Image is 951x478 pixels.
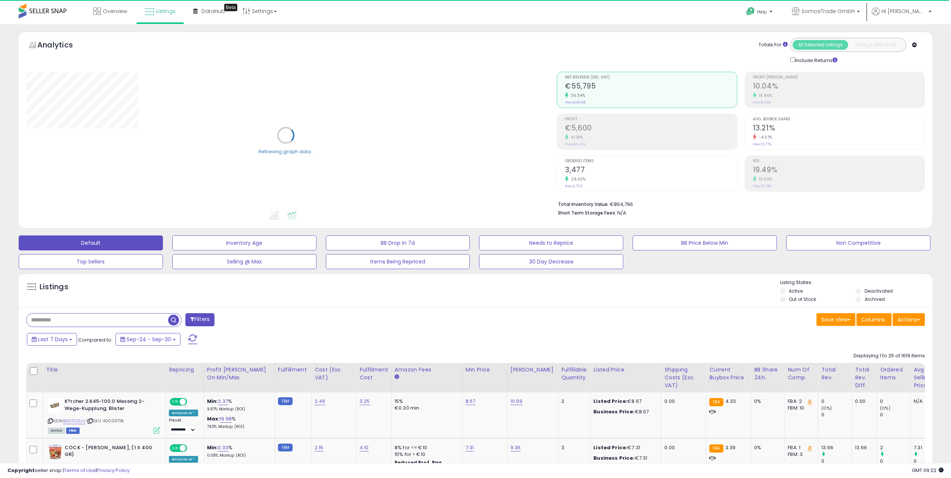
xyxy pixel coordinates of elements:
a: 9.36 [510,444,521,451]
button: Inventory Age [172,235,317,250]
a: 19.98 [220,415,232,423]
span: FBM [66,428,80,434]
button: Non Competitive [786,235,930,250]
div: % [207,444,269,458]
h2: €5,600 [565,124,737,134]
div: Title [46,366,163,374]
div: Shipping Costs (Exc. VAT) [664,366,703,389]
button: All Selected Listings [793,40,848,50]
div: 0.00 [855,398,871,405]
span: ON [170,445,180,451]
small: (0%) [880,405,890,411]
span: DataHub [201,7,225,15]
div: 2 [880,444,910,451]
a: 7.31 [466,444,474,451]
div: Totals For [759,41,788,49]
div: €0.30 min [395,405,457,411]
span: Profit [565,117,737,121]
button: Items Being Repriced [326,254,470,269]
small: Prev: 13.77% [753,142,771,147]
small: (0%) [821,405,832,411]
small: 35.54% [568,93,585,98]
span: N/A [617,209,626,216]
span: 2025-10-8 09:22 GMT [912,467,944,474]
a: 0.03 [218,444,228,451]
div: Amazon AI * [169,456,198,463]
div: [PERSON_NAME] [510,366,555,374]
div: €7.31 [593,444,655,451]
small: Prev: 2,703 [565,184,582,188]
a: 2.49 [315,398,325,405]
a: Help [740,1,780,24]
button: Top Sellers [19,254,163,269]
span: Ordered Items [565,159,737,163]
div: 0% [754,444,779,451]
button: Save View [816,313,855,326]
small: -4.07% [756,135,772,140]
button: Listings With Cost [848,40,904,50]
div: Amazon Fees [395,366,459,374]
a: 4.10 [359,444,369,451]
small: FBA [709,444,723,453]
b: Listed Price: [593,444,627,451]
div: 0 [880,411,910,418]
div: Fulfillable Quantity [561,366,587,382]
div: Displaying 1 to 25 of 1619 items [853,352,925,360]
div: ASIN: [48,398,160,433]
span: Net Revenue (Exc. VAT) [565,75,737,80]
a: Terms of Use [64,467,96,474]
small: 28.63% [568,176,586,182]
div: 0 [821,398,852,405]
h2: 13.21% [753,124,924,134]
b: Max: [207,415,220,422]
small: Prev: €41,165 [565,100,586,105]
label: Deactivated [865,288,893,294]
p: 74.11% Markup (ROI) [207,424,269,429]
button: Selling @ Max [172,254,317,269]
div: Include Returns [785,56,846,64]
div: 0 [914,458,944,465]
span: Sep-24 - Sep-30 [127,336,171,343]
div: 0.00 [664,444,700,451]
div: 2 [561,398,584,405]
span: 3.39 [725,444,736,451]
p: 0.08% Markup (ROI) [207,453,269,458]
div: 0 [880,398,910,405]
div: Total Rev. [821,366,849,382]
div: BB Share 24h. [754,366,781,382]
div: €8.67 [593,398,655,405]
span: OFF [186,399,198,405]
div: seller snap | | [7,467,130,474]
div: FBA: 2 [788,398,812,405]
div: Num of Comp. [788,366,815,382]
div: 0% [754,398,779,405]
p: Listing States: [780,279,932,286]
b: Min: [207,444,218,451]
div: Ordered Items [880,366,907,382]
th: The percentage added to the cost of goods (COGS) that forms the calculator for Min & Max prices. [204,363,275,392]
div: €7.31 [593,455,655,462]
div: Preset: [169,418,198,435]
div: 0 [821,411,852,418]
h2: 3,477 [565,166,737,176]
small: 18.96% [756,93,772,98]
b: COCK - [PERSON_NAME], (1 X 400 GR) [65,444,155,460]
button: 30 Day Decrease [479,254,623,269]
div: Total Rev. Diff. [855,366,874,389]
small: FBA [709,398,723,406]
div: Repricing [169,366,201,374]
b: K?rcher 2.645-100.0 Messing 2-Wege-Kupplung, Blister [65,398,155,414]
i: Get Help [746,7,755,16]
h2: 19.49% [753,166,924,176]
span: ROI [753,159,924,163]
b: Short Term Storage Fees: [558,210,616,216]
div: Retrieving graph data.. [259,148,313,155]
div: % [207,462,269,476]
p: 9.87% Markup (ROI) [207,407,269,412]
label: Archived [865,296,885,302]
div: 13.66 [855,444,871,451]
div: 8% for <= €10 [395,444,457,451]
div: FBA: 1 [788,444,812,451]
div: Listed Price [593,366,658,374]
a: 19.98 [220,462,232,469]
